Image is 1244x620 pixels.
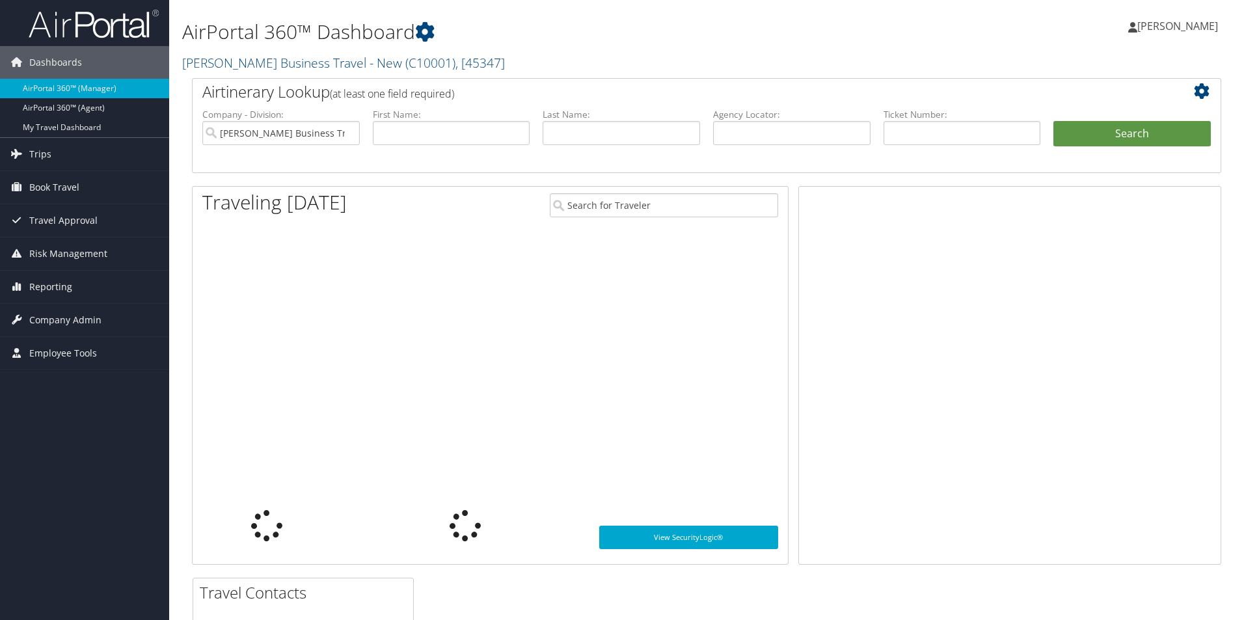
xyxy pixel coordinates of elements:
[29,138,51,170] span: Trips
[202,108,360,121] label: Company - Division:
[29,8,159,39] img: airportal-logo.png
[1128,7,1231,46] a: [PERSON_NAME]
[1053,121,1211,147] button: Search
[550,193,778,217] input: Search for Traveler
[29,171,79,204] span: Book Travel
[29,237,107,270] span: Risk Management
[884,108,1041,121] label: Ticket Number:
[405,54,455,72] span: ( C10001 )
[29,46,82,79] span: Dashboards
[330,87,454,101] span: (at least one field required)
[202,189,347,216] h1: Traveling [DATE]
[29,337,97,370] span: Employee Tools
[29,304,101,336] span: Company Admin
[1137,19,1218,33] span: [PERSON_NAME]
[182,54,505,72] a: [PERSON_NAME] Business Travel - New
[373,108,530,121] label: First Name:
[713,108,871,121] label: Agency Locator:
[182,18,882,46] h1: AirPortal 360™ Dashboard
[599,526,778,549] a: View SecurityLogic®
[543,108,700,121] label: Last Name:
[29,271,72,303] span: Reporting
[200,582,413,604] h2: Travel Contacts
[29,204,98,237] span: Travel Approval
[455,54,505,72] span: , [ 45347 ]
[202,81,1125,103] h2: Airtinerary Lookup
